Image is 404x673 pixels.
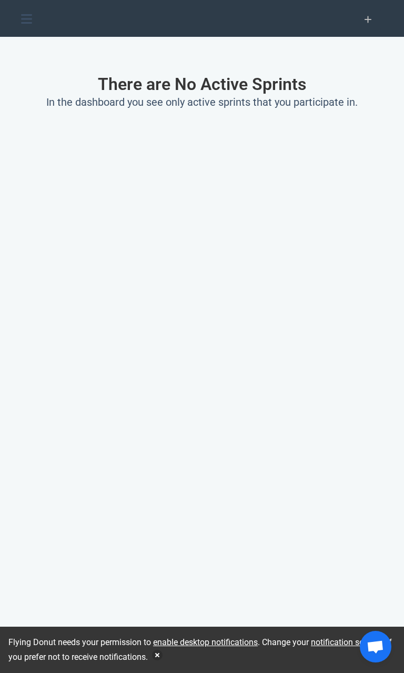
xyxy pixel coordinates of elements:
[8,637,258,647] span: Flying Donut needs your permission to
[311,637,385,647] a: notification settings
[360,631,391,662] div: Chat abierto
[153,637,258,647] a: enable desktop notifications
[38,96,366,109] h2: In the dashboard you see only active sprints that you participate in.
[38,75,366,94] h1: There are No Active Sprints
